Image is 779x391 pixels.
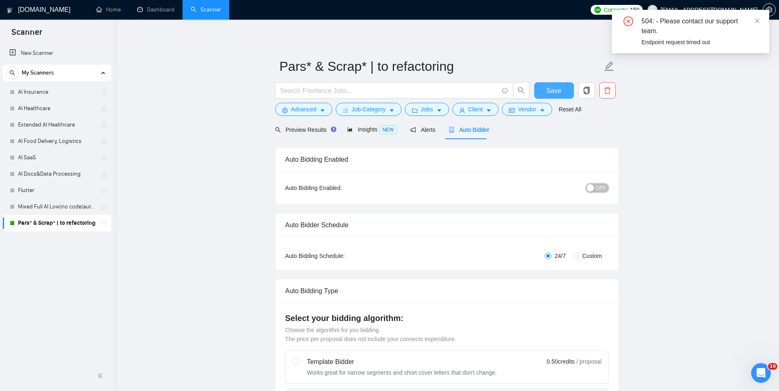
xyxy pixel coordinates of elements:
[307,357,497,367] div: Template Bidder
[379,125,397,134] span: NEW
[579,87,594,94] span: copy
[604,61,614,72] span: edit
[534,82,574,99] button: Save
[578,82,595,99] button: copy
[285,327,456,342] span: Choose the algorithm for you bidding. The price per proposal does not include your connects expen...
[101,138,107,145] span: holder
[9,45,105,61] a: New Scanner
[7,4,13,17] img: logo
[436,107,442,113] span: caret-down
[18,84,96,100] a: AI Insurance
[101,203,107,210] span: holder
[768,363,777,370] span: 10
[352,105,386,114] span: Job Category
[101,89,107,95] span: holder
[18,149,96,166] a: AI SaaS
[6,70,18,76] span: search
[389,107,395,113] span: caret-down
[540,107,545,113] span: caret-down
[18,117,96,133] a: Extended AI Healthcare
[285,251,393,260] div: Auto Bidding Schedule:
[641,16,759,36] div: 504: - Please contact our support team.
[291,105,316,114] span: Advanced
[18,166,96,182] a: AI Docs&Data Processing
[343,107,348,113] span: bars
[320,107,325,113] span: caret-down
[137,6,174,13] a: dashboardDashboard
[650,7,655,13] span: user
[513,87,529,94] span: search
[275,103,332,116] button: settingAdvancedcaret-down
[579,251,605,260] span: Custom
[547,357,575,366] span: 0.50 credits
[421,105,433,114] span: Jobs
[600,87,615,94] span: delete
[623,16,633,26] span: close-circle
[763,7,775,13] span: setting
[576,357,601,366] span: / proposal
[459,107,465,113] span: user
[509,107,515,113] span: idcard
[285,213,609,237] div: Auto Bidder Schedule
[101,154,107,161] span: holder
[282,107,288,113] span: setting
[18,100,96,117] a: AI Healthcare
[18,133,96,149] a: AI Food Delivery, Logistics
[330,126,337,133] div: Tooltip anchor
[280,56,602,77] input: Scanner name...
[280,86,499,96] input: Search Freelance Jobs...
[452,103,499,116] button: userClientcaret-down
[285,312,609,324] h4: Select your bidding algorithm:
[285,183,393,192] div: Auto Bidding Enabled:
[101,220,107,226] span: holder
[751,363,771,383] iframe: Intercom live chat
[518,105,536,114] span: Vendor
[641,38,759,47] div: Endpoint request timed out
[18,215,96,231] a: Pars* & Scrap* | to refactoring
[191,6,221,13] a: searchScanner
[410,127,416,133] span: notification
[546,86,561,96] span: Save
[336,103,402,116] button: barsJob Categorycaret-down
[275,127,334,133] span: Preview Results
[96,6,121,13] a: homeHome
[97,372,106,380] span: double-left
[3,65,111,231] li: My Scanners
[502,103,552,116] button: idcardVendorcaret-down
[101,171,107,177] span: holder
[754,18,760,24] span: close
[5,26,49,43] span: Scanner
[285,279,609,303] div: Auto Bidding Type
[630,5,639,14] span: 150
[502,88,508,93] span: info-circle
[410,127,436,133] span: Alerts
[18,199,96,215] a: Mixed Full AI Low|no code|automations
[3,45,111,61] li: New Scanner
[22,65,54,81] span: My Scanners
[763,7,776,13] a: setting
[551,251,569,260] span: 24/7
[347,126,397,133] span: Insights
[486,107,492,113] span: caret-down
[763,3,776,16] button: setting
[6,66,19,79] button: search
[101,187,107,194] span: holder
[412,107,418,113] span: folder
[468,105,483,114] span: Client
[101,105,107,112] span: holder
[594,7,601,13] img: upwork-logo.png
[604,5,628,14] span: Connects:
[405,103,449,116] button: folderJobscaret-down
[599,82,616,99] button: delete
[513,82,529,99] button: search
[307,368,497,377] div: Works great for narrow segments and short cover letters that don't change.
[347,127,353,132] span: area-chart
[449,127,489,133] span: Auto Bidder
[18,182,96,199] a: Flutter
[559,105,581,114] a: Reset All
[449,127,454,133] span: robot
[285,148,609,171] div: Auto Bidding Enabled
[275,127,281,133] span: search
[596,183,606,192] span: OFF
[101,122,107,128] span: holder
